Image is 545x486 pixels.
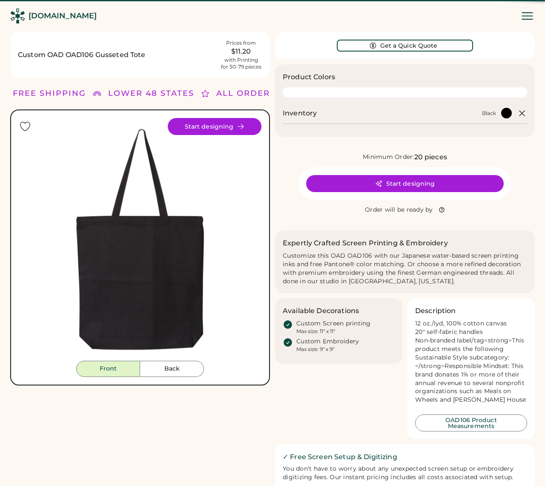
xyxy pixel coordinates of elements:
[283,452,527,462] h2: ✓ Free Screen Setup & Digitizing
[226,40,256,46] div: Prices from
[19,118,261,361] div: OAD106 Style Image
[283,108,317,118] h2: Inventory
[415,319,527,404] div: 12 oz./lyd, 100% cotton canvas 20" self-fabric handles Non-branded label/tag<strong>This product ...
[168,118,261,135] button: Start designing
[18,50,215,60] h1: Custom OAD OAD106 Gusseted Tote
[76,361,140,377] button: Front
[337,40,473,52] button: Get a Quick Quote
[221,57,261,70] div: with Printing for 50-79 pieces
[365,206,433,214] div: Order will be ready by
[296,328,335,335] div: Max size: 11" x 11"
[415,414,527,431] button: OAD106 Product Measurements
[296,319,371,328] div: Custom Screen printing
[10,9,25,23] img: Rendered Logo - Screens
[283,72,335,82] h3: Product Colors
[296,337,359,346] div: Custom Embroidery
[216,88,275,99] div: ALL ORDERS
[414,152,447,162] div: 20 pieces
[220,46,262,57] div: $11.20
[306,175,504,192] button: Start designing
[482,110,496,117] div: Black
[283,252,527,286] div: Customize this OAD OAD106 with our Japanese water-based screen printing inks and free Pantone® co...
[140,361,204,377] button: Back
[296,346,334,353] div: Max size: 9" x 9"
[283,306,359,316] h3: Available Decorations
[29,11,97,21] div: [DOMAIN_NAME]
[415,306,456,316] h3: Description
[19,118,261,361] img: OAD106 - Black Front Image
[363,153,414,161] div: Minimum Order:
[108,88,194,99] div: LOWER 48 STATES
[283,238,448,248] h2: Expertly Crafted Screen Printing & Embroidery
[13,88,86,99] div: FREE SHIPPING
[283,465,527,482] div: You don't have to worry about any unexpected screen setup or embroidery digitizing fees. Our inst...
